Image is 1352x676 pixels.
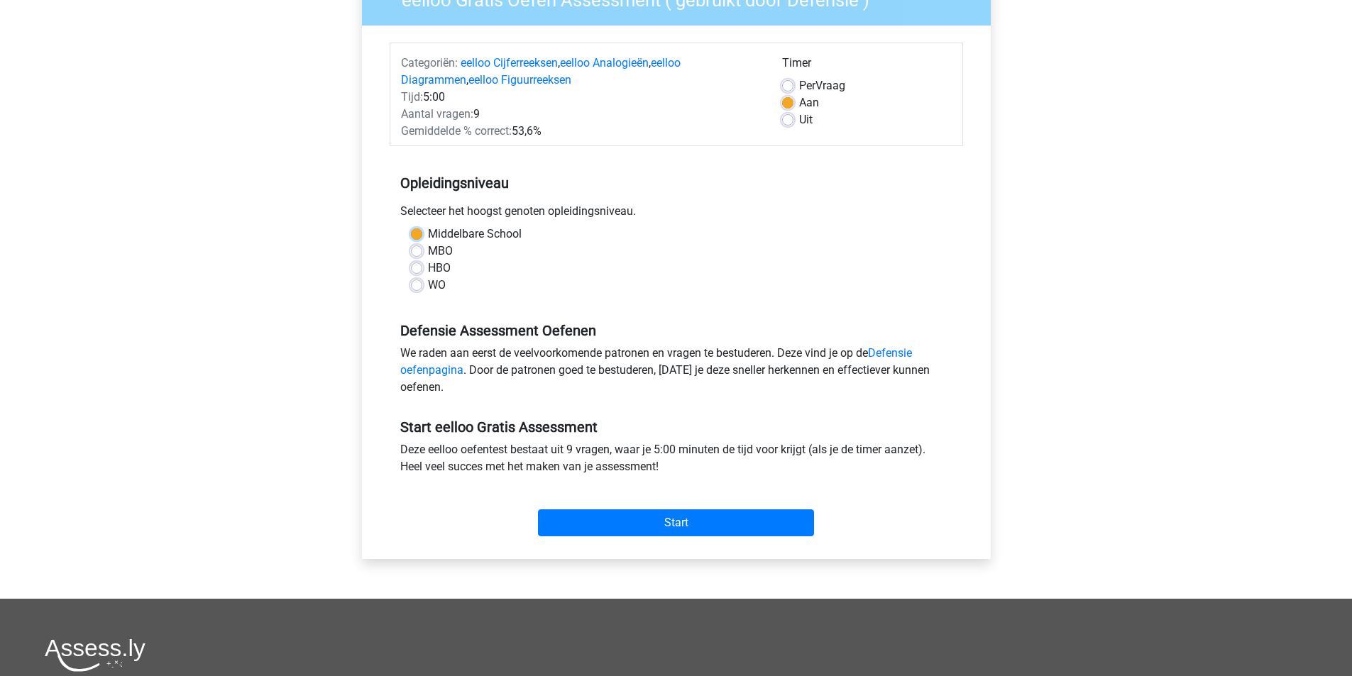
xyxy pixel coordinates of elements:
a: eelloo Figuurreeksen [468,73,571,87]
span: Per [799,79,815,92]
label: Uit [799,111,813,128]
span: Tijd: [401,90,423,104]
div: 5:00 [390,89,771,106]
a: eelloo Cijferreeksen [461,56,558,70]
a: eelloo Analogieën [560,56,649,70]
div: Timer [782,55,952,77]
div: Deze eelloo oefentest bestaat uit 9 vragen, waar je 5:00 minuten de tijd voor krijgt (als je de t... [390,441,963,481]
span: Gemiddelde % correct: [401,124,512,138]
label: WO [428,277,446,294]
input: Start [538,509,814,536]
h5: Opleidingsniveau [400,169,952,197]
img: Assessly logo [45,638,145,672]
h5: Defensie Assessment Oefenen [400,322,952,339]
span: Categoriën: [401,56,458,70]
div: 9 [390,106,771,123]
label: Vraag [799,77,845,94]
label: Middelbare School [428,226,522,243]
label: HBO [428,260,451,277]
div: We raden aan eerst de veelvoorkomende patronen en vragen te bestuderen. Deze vind je op de . Door... [390,345,963,401]
h5: Start eelloo Gratis Assessment [400,419,952,436]
label: Aan [799,94,819,111]
div: Selecteer het hoogst genoten opleidingsniveau. [390,203,963,226]
span: Aantal vragen: [401,107,473,121]
div: , , , [390,55,771,89]
label: MBO [428,243,453,260]
div: 53,6% [390,123,771,140]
